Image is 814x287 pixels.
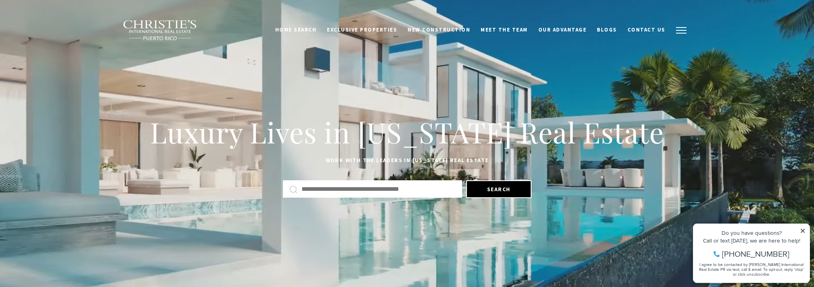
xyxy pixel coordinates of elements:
span: New Construction [408,26,470,33]
a: New Construction [402,22,475,38]
span: [PHONE_NUMBER] [33,38,100,46]
span: Exclusive Properties [327,26,397,33]
a: Home Search [270,22,322,38]
div: Call or text [DATE], we are here to help! [8,26,117,32]
a: Our Advantage [533,22,592,38]
a: Meet the Team [475,22,533,38]
div: Do you have questions? [8,18,117,24]
input: Search by Address, City, or Neighborhood [301,184,456,194]
p: Work with the leaders in [US_STATE] Real Estate [145,156,670,165]
span: I agree to be contacted by [PERSON_NAME] International Real Estate PR via text, call & email. To ... [10,50,115,65]
h1: Luxury Lives in [US_STATE] Real Estate [145,114,670,150]
button: Search [466,180,532,198]
button: button [671,19,692,42]
img: Christie's International Real Estate black text logo [123,20,198,41]
span: Contact Us [628,26,665,33]
a: Exclusive Properties [322,22,402,38]
a: Blogs [592,22,622,38]
span: Blogs [597,26,617,33]
span: Our Advantage [538,26,587,33]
